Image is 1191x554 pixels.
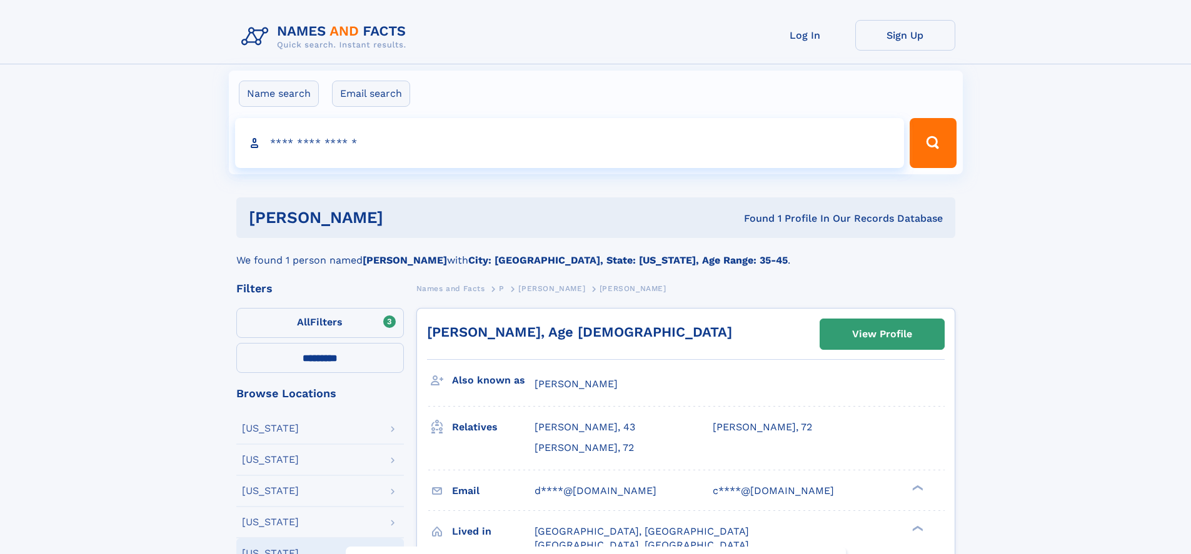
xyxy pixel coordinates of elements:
div: [US_STATE] [242,517,299,527]
a: Names and Facts [416,280,485,296]
span: [GEOGRAPHIC_DATA], [GEOGRAPHIC_DATA] [535,539,749,551]
a: Log In [755,20,855,51]
h3: Relatives [452,417,535,438]
img: Logo Names and Facts [236,20,416,54]
span: All [297,316,310,328]
h3: Also known as [452,370,535,391]
b: [PERSON_NAME] [363,254,447,266]
div: We found 1 person named with . [236,238,955,268]
div: Filters [236,283,404,294]
span: [GEOGRAPHIC_DATA], [GEOGRAPHIC_DATA] [535,525,749,537]
a: [PERSON_NAME], 43 [535,420,635,434]
div: [US_STATE] [242,486,299,496]
span: P [499,284,505,293]
b: City: [GEOGRAPHIC_DATA], State: [US_STATE], Age Range: 35-45 [468,254,788,266]
span: [PERSON_NAME] [518,284,585,293]
span: [PERSON_NAME] [600,284,666,293]
h3: Lived in [452,521,535,542]
a: Sign Up [855,20,955,51]
div: [US_STATE] [242,455,299,465]
a: P [499,280,505,296]
label: Email search [332,81,410,107]
a: [PERSON_NAME], Age [DEMOGRAPHIC_DATA] [427,324,732,340]
label: Filters [236,308,404,338]
h3: Email [452,480,535,502]
div: ❯ [909,524,924,532]
label: Name search [239,81,319,107]
a: [PERSON_NAME], 72 [535,441,634,455]
div: ❯ [909,483,924,492]
a: [PERSON_NAME], 72 [713,420,812,434]
span: [PERSON_NAME] [535,378,618,390]
div: Browse Locations [236,388,404,399]
h1: [PERSON_NAME] [249,210,564,225]
button: Search Button [910,118,956,168]
a: View Profile [820,319,944,349]
input: search input [235,118,905,168]
div: Found 1 Profile In Our Records Database [563,212,943,225]
a: [PERSON_NAME] [518,280,585,296]
div: [US_STATE] [242,423,299,433]
div: View Profile [852,320,912,349]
